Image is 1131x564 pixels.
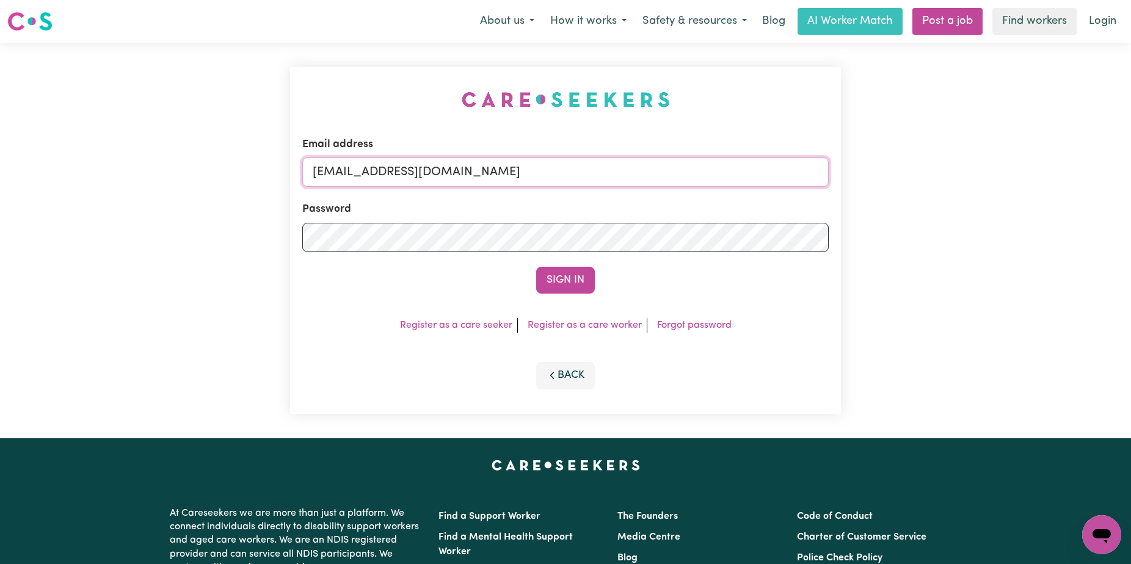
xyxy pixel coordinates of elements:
button: Safety & resources [635,9,755,34]
img: Careseekers logo [7,10,53,32]
a: Register as a care seeker [400,320,512,330]
a: Login [1082,8,1124,35]
a: Police Check Policy [797,553,882,563]
a: Post a job [912,8,983,35]
a: Find workers [992,8,1077,35]
a: Forgot password [657,320,732,330]
a: The Founders [617,512,678,521]
input: Email address [302,157,829,187]
a: Careseekers logo [7,7,53,35]
label: Password [302,201,351,217]
label: Email address [302,137,373,153]
a: Charter of Customer Service [797,532,926,542]
a: Find a Support Worker [438,512,540,521]
button: Back [536,362,595,389]
button: How it works [542,9,635,34]
a: Media Centre [617,532,680,542]
a: Find a Mental Health Support Worker [438,532,573,557]
iframe: Button to launch messaging window [1082,515,1121,554]
button: About us [472,9,542,34]
a: Careseekers home page [492,460,640,470]
a: Code of Conduct [797,512,873,521]
button: Sign In [536,267,595,294]
a: Blog [617,553,638,563]
a: Blog [755,8,793,35]
a: AI Worker Match [798,8,903,35]
a: Register as a care worker [528,320,642,330]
